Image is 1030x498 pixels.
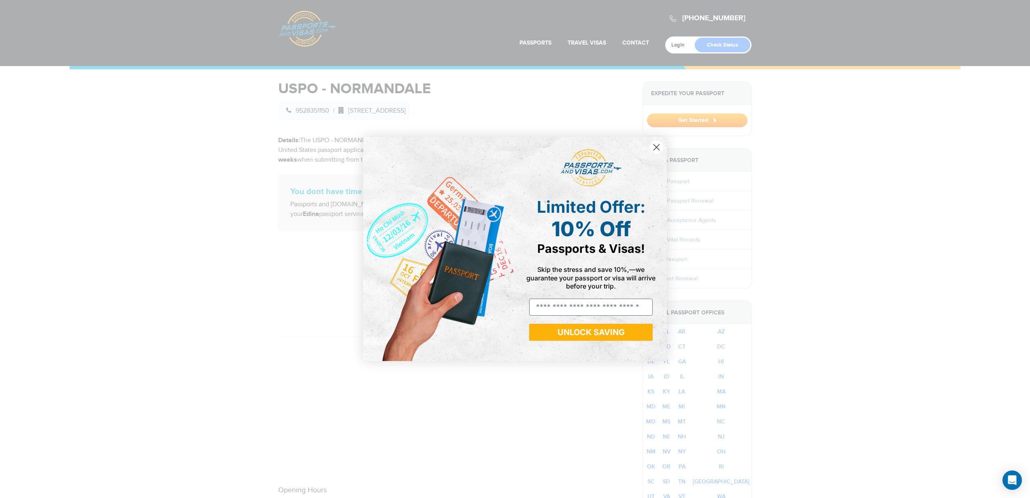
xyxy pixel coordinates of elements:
button: Close dialog [649,140,664,154]
img: passports and visas [561,149,621,187]
div: Open Intercom Messenger [1002,470,1022,490]
img: de9cda0d-0715-46ca-9a25-073762a91ba7.png [363,137,515,361]
span: Limited Offer: [537,197,645,217]
span: Passports & Visas! [537,242,645,256]
span: Skip the stress and save 10%,—we guarantee your passport or visa will arrive before your trip. [526,265,655,290]
button: UNLOCK SAVING [529,324,653,341]
span: 10% Off [551,217,631,241]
